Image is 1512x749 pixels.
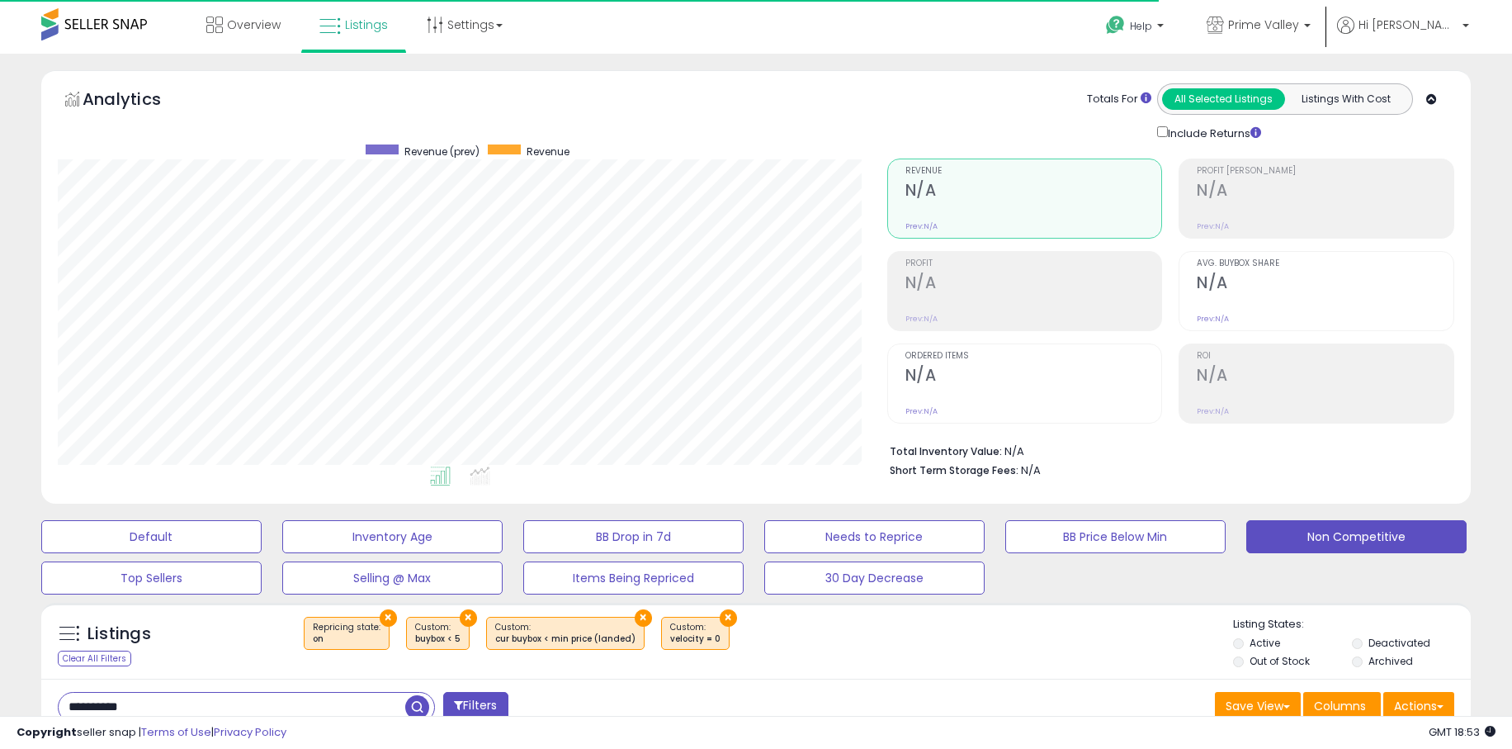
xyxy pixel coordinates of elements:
[1087,92,1151,107] div: Totals For
[764,520,985,553] button: Needs to Reprice
[1250,654,1310,668] label: Out of Stock
[415,633,461,645] div: buybox < 5
[495,621,636,646] span: Custom:
[1145,123,1281,142] div: Include Returns
[495,633,636,645] div: cur buybox < min price (landed)
[1197,181,1453,203] h2: N/A
[1197,167,1453,176] span: Profit [PERSON_NAME]
[313,633,380,645] div: on
[83,88,193,115] h5: Analytics
[58,651,131,666] div: Clear All Filters
[1162,88,1285,110] button: All Selected Listings
[41,520,262,553] button: Default
[141,724,211,740] a: Terms of Use
[527,145,569,159] span: Revenue
[41,562,262,595] button: Top Sellers
[523,520,744,553] button: BB Drop in 7d
[87,623,151,646] h5: Listings
[1284,88,1407,110] button: Listings With Cost
[227,17,281,33] span: Overview
[905,259,1162,268] span: Profit
[905,221,938,231] small: Prev: N/A
[1197,273,1453,296] h2: N/A
[17,724,77,740] strong: Copyright
[890,444,1002,458] b: Total Inventory Value:
[1130,19,1152,33] span: Help
[890,440,1443,460] li: N/A
[282,562,503,595] button: Selling @ Max
[1383,692,1454,720] button: Actions
[1233,617,1471,633] p: Listing States:
[17,725,286,741] div: seller snap | |
[1021,462,1041,478] span: N/A
[905,167,1162,176] span: Revenue
[460,609,477,627] button: ×
[214,724,286,740] a: Privacy Policy
[905,273,1162,296] h2: N/A
[1215,692,1301,720] button: Save View
[1228,17,1299,33] span: Prime Valley
[1105,15,1126,36] i: Get Help
[905,352,1162,361] span: Ordered Items
[1197,259,1453,268] span: Avg. Buybox Share
[905,366,1162,388] h2: N/A
[1250,636,1280,650] label: Active
[670,633,721,645] div: velocity = 0
[764,562,985,595] button: 30 Day Decrease
[1197,314,1229,324] small: Prev: N/A
[1303,692,1381,720] button: Columns
[890,463,1018,477] b: Short Term Storage Fees:
[905,406,938,416] small: Prev: N/A
[1093,2,1180,54] a: Help
[1197,366,1453,388] h2: N/A
[523,562,744,595] button: Items Being Repriced
[670,621,721,646] span: Custom:
[720,609,737,627] button: ×
[1358,17,1458,33] span: Hi [PERSON_NAME]
[443,692,508,721] button: Filters
[1197,406,1229,416] small: Prev: N/A
[1429,724,1495,740] span: 2025-08-15 18:53 GMT
[1368,654,1413,668] label: Archived
[1337,17,1469,54] a: Hi [PERSON_NAME]
[1005,520,1226,553] button: BB Price Below Min
[1197,221,1229,231] small: Prev: N/A
[635,609,652,627] button: ×
[1368,636,1430,650] label: Deactivated
[345,17,388,33] span: Listings
[905,181,1162,203] h2: N/A
[1314,698,1366,714] span: Columns
[1197,352,1453,361] span: ROI
[415,621,461,646] span: Custom:
[905,314,938,324] small: Prev: N/A
[404,145,480,159] span: Revenue (prev)
[282,520,503,553] button: Inventory Age
[1246,520,1467,553] button: Non Competitive
[313,621,380,646] span: Repricing state :
[380,609,397,627] button: ×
